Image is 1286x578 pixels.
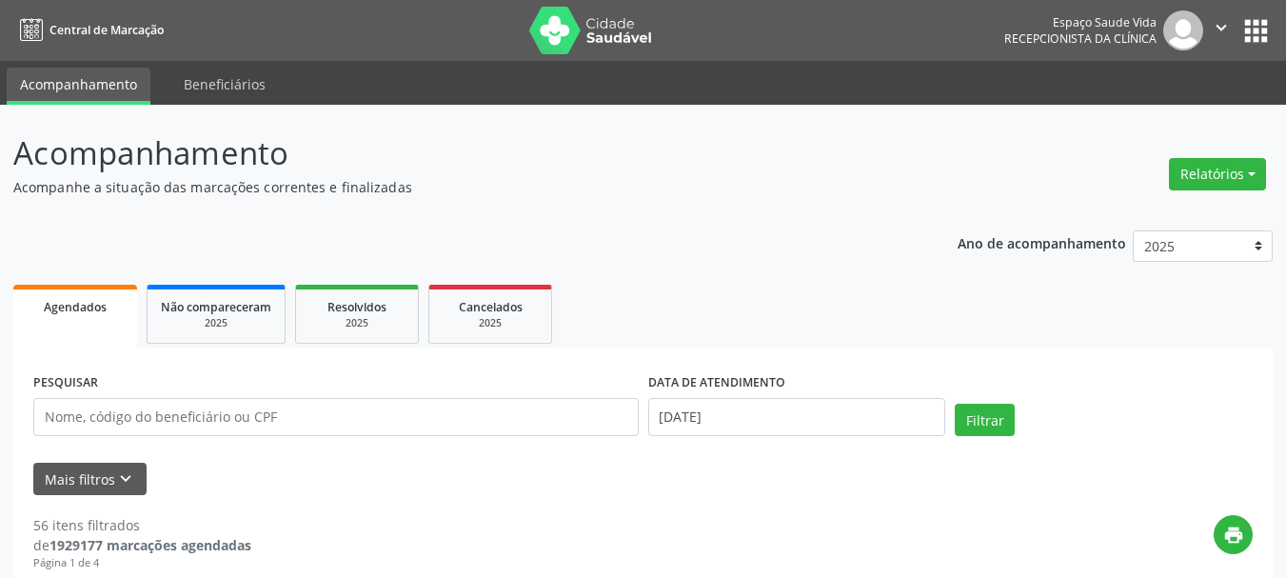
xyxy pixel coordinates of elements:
input: Nome, código do beneficiário ou CPF [33,398,639,436]
span: Agendados [44,299,107,315]
img: img [1163,10,1203,50]
div: de [33,535,251,555]
div: 56 itens filtrados [33,515,251,535]
a: Acompanhamento [7,68,150,105]
button: Relatórios [1169,158,1266,190]
div: 2025 [161,316,271,330]
button: Mais filtroskeyboard_arrow_down [33,463,147,496]
div: 2025 [443,316,538,330]
label: PESQUISAR [33,369,98,398]
span: Recepcionista da clínica [1004,30,1157,47]
p: Acompanhe a situação das marcações correntes e finalizadas [13,177,895,197]
span: Central de Marcação [49,22,164,38]
p: Ano de acompanhamento [958,230,1126,254]
a: Central de Marcação [13,14,164,46]
input: Selecione um intervalo [648,398,946,436]
span: Não compareceram [161,299,271,315]
span: Resolvidos [327,299,386,315]
button: Filtrar [955,404,1015,436]
label: DATA DE ATENDIMENTO [648,369,785,398]
div: Espaço Saude Vida [1004,14,1157,30]
i: print [1223,525,1244,546]
button: print [1214,515,1253,554]
div: 2025 [309,316,405,330]
i:  [1211,17,1232,38]
strong: 1929177 marcações agendadas [49,536,251,554]
button: apps [1239,14,1273,48]
span: Cancelados [459,299,523,315]
a: Beneficiários [170,68,279,101]
div: Página 1 de 4 [33,555,251,571]
button:  [1203,10,1239,50]
i: keyboard_arrow_down [115,468,136,489]
p: Acompanhamento [13,130,895,177]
